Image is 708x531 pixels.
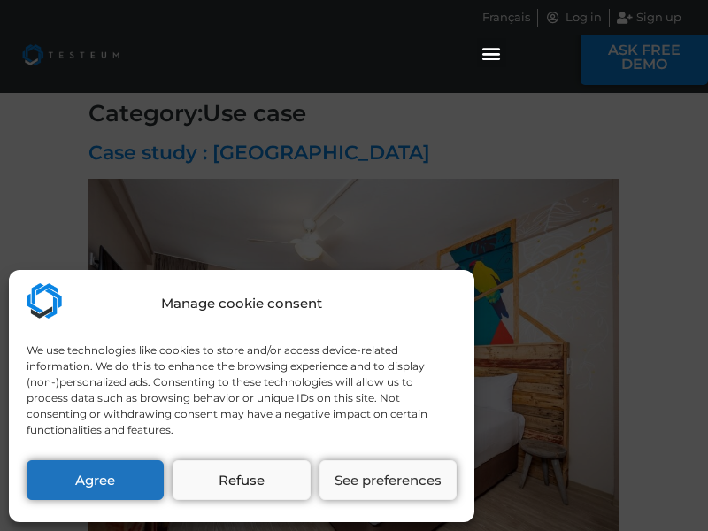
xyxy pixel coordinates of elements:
[477,38,506,67] div: Menu Toggle
[173,460,310,500] button: Refuse
[161,294,322,314] div: Manage cookie consent
[27,342,455,438] div: We use technologies like cookies to store and/or access device-related information. We do this to...
[27,283,62,319] img: Testeum.com - Application crowdtesting platform
[319,460,457,500] button: See preferences
[27,460,164,500] button: Agree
